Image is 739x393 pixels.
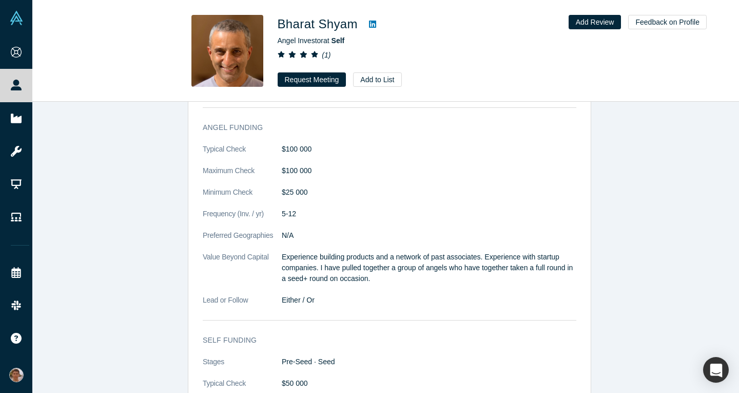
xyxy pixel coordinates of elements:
p: Experience building products and a network of past associates. Experience with startup companies.... [282,252,576,284]
h3: Angel Funding [203,122,562,133]
span: Angel Investor at [278,36,345,45]
dt: Lead or Follow [203,295,282,316]
dd: $50 000 [282,378,576,389]
dt: Preferred Geographies [203,230,282,252]
dt: Minimum Check [203,187,282,209]
h1: Bharat Shyam [278,15,358,33]
dt: Maximum Check [203,165,282,187]
dt: Typical Check [203,144,282,165]
dd: $25 000 [282,187,576,198]
dt: Frequency (Inv. / yr) [203,209,282,230]
img: Bharat Shyam's Profile Image [191,15,263,87]
a: Self [332,36,345,45]
dd: N/A [282,230,576,241]
dt: Value Beyond Capital [203,252,282,295]
button: Feedback on Profile [628,15,707,29]
img: Mikhail Baklanov's Account [9,368,24,382]
img: Alchemist Vault Logo [9,11,24,25]
button: Add to List [353,72,401,87]
dd: 5-12 [282,209,576,219]
dd: Pre-Seed · Seed [282,357,576,367]
i: ( 1 ) [322,51,330,59]
dd: $100 000 [282,165,576,176]
dd: $100 000 [282,144,576,155]
h3: Self funding [203,335,562,346]
dd: Either / Or [282,295,576,306]
button: Request Meeting [278,72,346,87]
button: Add Review [569,15,621,29]
dt: Stages [203,357,282,378]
